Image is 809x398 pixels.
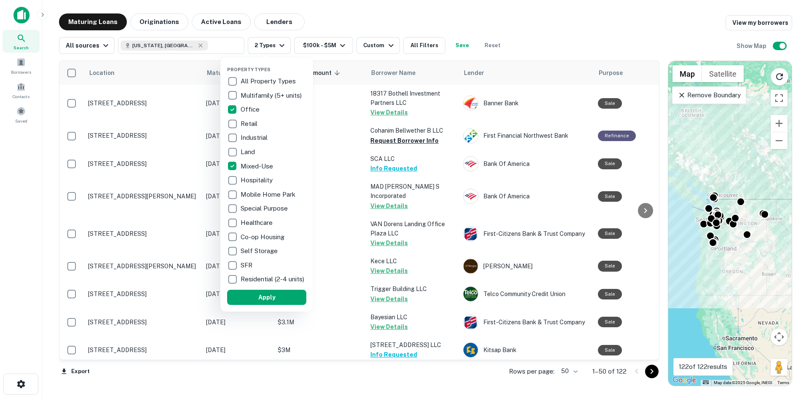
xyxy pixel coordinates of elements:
[241,91,303,101] p: Multifamily (5+ units)
[227,290,306,305] button: Apply
[241,147,257,157] p: Land
[241,203,289,214] p: Special Purpose
[227,67,271,72] span: Property Types
[241,260,254,270] p: SFR
[241,119,259,129] p: Retail
[241,76,297,86] p: All Property Types
[241,246,279,256] p: Self Storage
[767,331,809,371] iframe: Chat Widget
[241,190,297,200] p: Mobile Home Park
[241,274,306,284] p: Residential (2-4 units)
[241,133,269,143] p: Industrial
[241,175,274,185] p: Hospitality
[241,161,275,171] p: Mixed-Use
[241,104,261,115] p: Office
[241,232,286,242] p: Co-op Housing
[241,218,274,228] p: Healthcare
